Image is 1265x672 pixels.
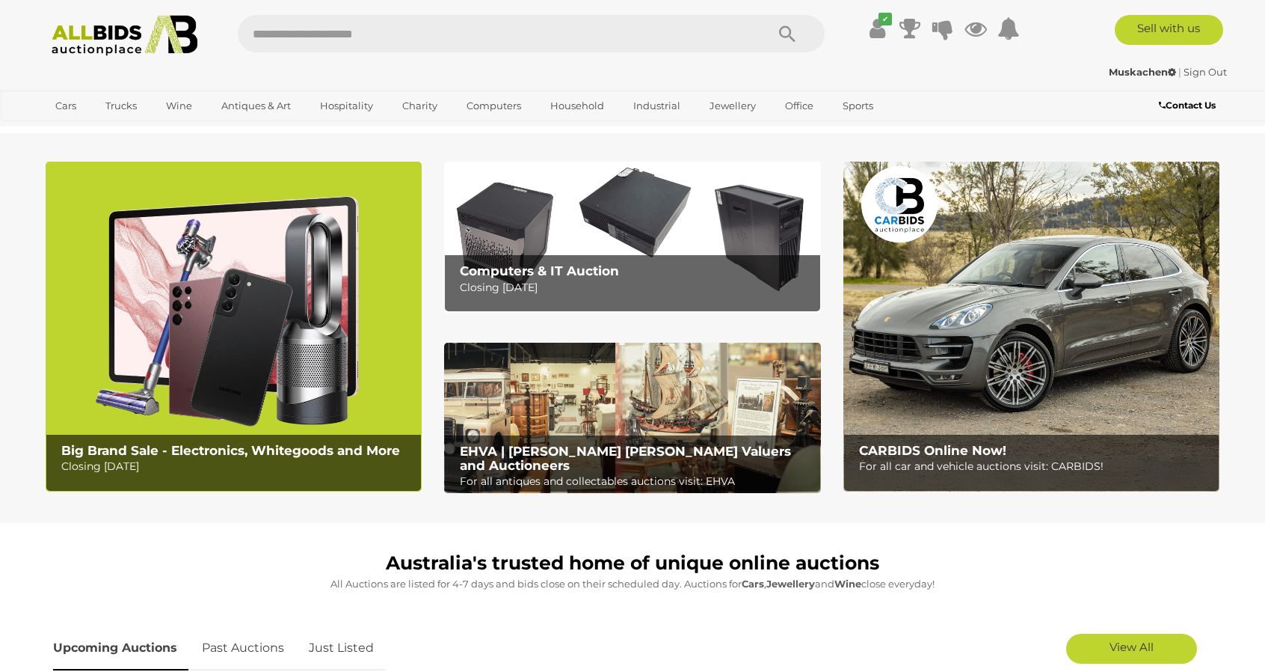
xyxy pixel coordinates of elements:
a: [GEOGRAPHIC_DATA] [46,118,171,143]
img: Computers & IT Auction [444,162,820,312]
a: ✔ [866,15,888,42]
h1: Australia's trusted home of unique online auctions [53,553,1212,574]
b: Contact Us [1159,100,1216,111]
a: EHVA | Evans Hastings Valuers and Auctioneers EHVA | [PERSON_NAME] [PERSON_NAME] Valuers and Auct... [444,343,820,494]
p: Closing [DATE] [61,457,413,476]
a: Cars [46,94,86,118]
p: For all car and vehicle auctions visit: CARBIDS! [859,457,1211,476]
a: Wine [156,94,202,118]
a: Industrial [624,94,690,118]
strong: Jewellery [766,578,815,590]
b: Big Brand Sale - Electronics, Whitegoods and More [61,443,400,458]
img: EHVA | Evans Hastings Valuers and Auctioneers [444,343,820,494]
strong: Wine [834,578,861,590]
img: CARBIDS Online Now! [843,162,1219,492]
a: Big Brand Sale - Electronics, Whitegoods and More Big Brand Sale - Electronics, Whitegoods and Mo... [46,162,422,492]
a: Antiques & Art [212,94,301,118]
a: View All [1066,634,1197,664]
a: Sign Out [1184,66,1227,78]
button: Search [750,15,825,52]
a: Computers [457,94,531,118]
img: Allbids.com.au [43,15,206,56]
a: Sell with us [1115,15,1223,45]
img: Big Brand Sale - Electronics, Whitegoods and More [46,162,422,492]
a: Hospitality [310,94,383,118]
a: Trucks [96,94,147,118]
a: CARBIDS Online Now! CARBIDS Online Now! For all car and vehicle auctions visit: CARBIDS! [843,162,1219,492]
a: Sports [833,94,883,118]
a: Contact Us [1159,97,1219,114]
a: Muskachen [1109,66,1178,78]
p: All Auctions are listed for 4-7 days and bids close on their scheduled day. Auctions for , and cl... [53,575,1212,593]
a: Past Auctions [191,626,295,671]
p: For all antiques and collectables auctions visit: EHVA [460,472,812,491]
p: Closing [DATE] [460,278,812,297]
strong: Muskachen [1109,66,1176,78]
b: Computers & IT Auction [460,263,619,278]
span: | [1178,66,1181,78]
a: Jewellery [700,94,766,118]
a: Just Listed [298,626,385,671]
a: Office [775,94,823,118]
a: Charity [393,94,447,118]
i: ✔ [878,13,892,25]
a: Upcoming Auctions [53,626,188,671]
strong: Cars [742,578,764,590]
a: Computers & IT Auction Computers & IT Auction Closing [DATE] [444,162,820,312]
a: Household [541,94,614,118]
span: View All [1109,640,1154,654]
b: EHVA | [PERSON_NAME] [PERSON_NAME] Valuers and Auctioneers [460,444,791,473]
b: CARBIDS Online Now! [859,443,1006,458]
